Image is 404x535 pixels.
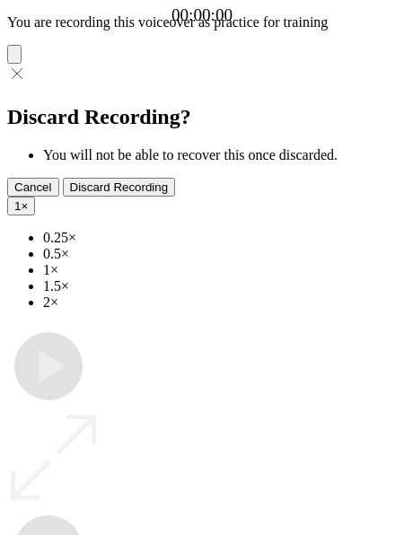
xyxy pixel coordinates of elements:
h2: Discard Recording? [7,105,397,129]
button: Discard Recording [63,178,176,197]
li: 1.5× [43,278,397,294]
a: 00:00:00 [171,5,233,25]
li: 0.5× [43,246,397,262]
p: You are recording this voiceover as practice for training [7,14,397,31]
li: You will not be able to recover this once discarded. [43,147,397,163]
li: 2× [43,294,397,311]
button: Cancel [7,178,59,197]
button: 1× [7,197,35,215]
span: 1 [14,199,21,213]
li: 0.25× [43,230,397,246]
li: 1× [43,262,397,278]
